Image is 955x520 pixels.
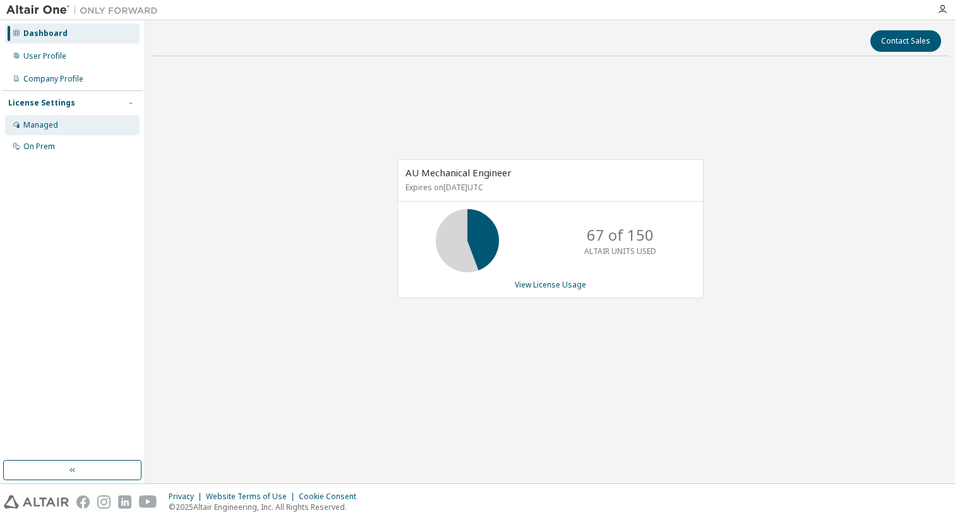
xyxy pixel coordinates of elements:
img: linkedin.svg [118,495,131,509]
div: Company Profile [23,74,83,84]
div: Website Terms of Use [206,492,299,502]
div: User Profile [23,51,66,61]
div: On Prem [23,142,55,152]
button: Contact Sales [870,30,941,52]
div: Dashboard [23,28,68,39]
div: License Settings [8,98,75,108]
p: Expires on [DATE] UTC [405,182,692,193]
div: Managed [23,120,58,130]
p: 67 of 150 [587,224,654,246]
img: youtube.svg [139,495,157,509]
img: Altair One [6,4,164,16]
img: instagram.svg [97,495,111,509]
img: facebook.svg [76,495,90,509]
div: Cookie Consent [299,492,364,502]
img: altair_logo.svg [4,495,69,509]
div: Privacy [169,492,206,502]
span: AU Mechanical Engineer [405,166,512,179]
p: ALTAIR UNITS USED [584,246,656,257]
a: View License Usage [515,279,586,290]
p: © 2025 Altair Engineering, Inc. All Rights Reserved. [169,502,364,512]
